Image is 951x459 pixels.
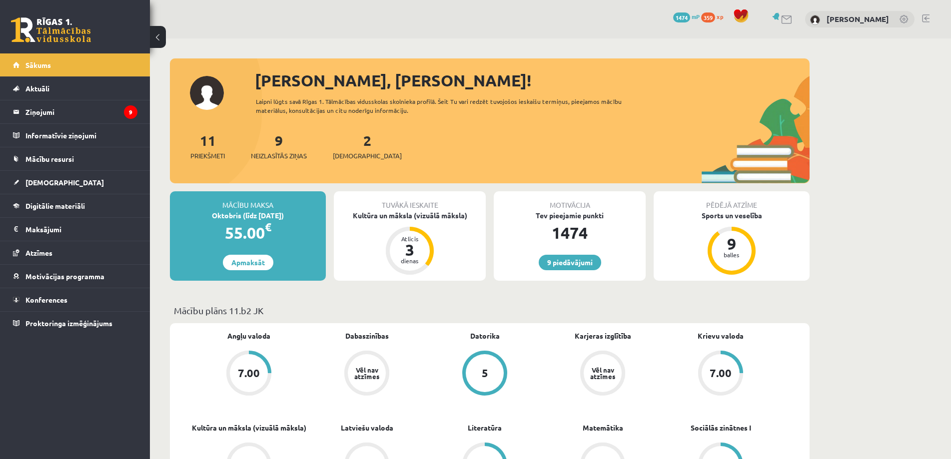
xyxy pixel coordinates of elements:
[13,241,137,264] a: Atzīmes
[11,17,91,42] a: Rīgas 1. Tālmācības vidusskola
[353,367,381,380] div: Vēl nav atzīmes
[810,15,820,25] img: Jānis Mārtiņš Kazuberns
[25,124,137,147] legend: Informatīvie ziņojumi
[25,248,52,257] span: Atzīmes
[583,423,623,433] a: Matemātika
[334,210,486,276] a: Kultūra un māksla (vizuālā māksla) Atlicis 3 dienas
[482,368,488,379] div: 5
[25,218,137,241] legend: Maksājumi
[334,210,486,221] div: Kultūra un māksla (vizuālā māksla)
[25,319,112,328] span: Proktoringa izmēģinājums
[345,331,389,341] a: Dabaszinības
[174,304,806,317] p: Mācību plāns 11.b2 JK
[827,14,889,24] a: [PERSON_NAME]
[25,60,51,69] span: Sākums
[717,236,747,252] div: 9
[334,191,486,210] div: Tuvākā ieskaite
[25,100,137,123] legend: Ziņojumi
[654,210,810,276] a: Sports un veselība 9 balles
[170,191,326,210] div: Mācību maksa
[468,423,502,433] a: Literatūra
[333,151,402,161] span: [DEMOGRAPHIC_DATA]
[662,351,780,398] a: 7.00
[170,221,326,245] div: 55.00
[190,151,225,161] span: Priekšmeti
[691,423,751,433] a: Sociālās zinātnes I
[575,331,631,341] a: Karjeras izglītība
[238,368,260,379] div: 7.00
[701,12,728,20] a: 359 xp
[25,84,49,93] span: Aktuāli
[494,210,646,221] div: Tev pieejamie punkti
[673,12,700,20] a: 1474 mP
[717,252,747,258] div: balles
[190,351,308,398] a: 7.00
[395,236,425,242] div: Atlicis
[25,154,74,163] span: Mācību resursi
[223,255,273,270] a: Apmaksāt
[13,171,137,194] a: [DEMOGRAPHIC_DATA]
[701,12,715,22] span: 359
[13,312,137,335] a: Proktoringa izmēģinājums
[395,242,425,258] div: 3
[251,151,307,161] span: Neizlasītās ziņas
[395,258,425,264] div: dienas
[692,12,700,20] span: mP
[341,423,393,433] a: Latviešu valoda
[426,351,544,398] a: 5
[13,124,137,147] a: Informatīvie ziņojumi
[710,368,732,379] div: 7.00
[13,77,137,100] a: Aktuāli
[227,331,270,341] a: Angļu valoda
[13,100,137,123] a: Ziņojumi9
[25,201,85,210] span: Digitālie materiāli
[13,288,137,311] a: Konferences
[539,255,601,270] a: 9 piedāvājumi
[13,147,137,170] a: Mācību resursi
[494,191,646,210] div: Motivācija
[255,68,810,92] div: [PERSON_NAME], [PERSON_NAME]!
[256,97,640,115] div: Laipni lūgts savā Rīgas 1. Tālmācības vidusskolas skolnieka profilā. Šeit Tu vari redzēt tuvojošo...
[190,131,225,161] a: 11Priekšmeti
[13,265,137,288] a: Motivācijas programma
[25,272,104,281] span: Motivācijas programma
[25,178,104,187] span: [DEMOGRAPHIC_DATA]
[124,105,137,119] i: 9
[589,367,617,380] div: Vēl nav atzīmes
[717,12,723,20] span: xp
[654,191,810,210] div: Pēdējā atzīme
[494,221,646,245] div: 1474
[13,194,137,217] a: Digitālie materiāli
[25,295,67,304] span: Konferences
[698,331,744,341] a: Krievu valoda
[470,331,500,341] a: Datorika
[654,210,810,221] div: Sports un veselība
[544,351,662,398] a: Vēl nav atzīmes
[192,423,306,433] a: Kultūra un māksla (vizuālā māksla)
[308,351,426,398] a: Vēl nav atzīmes
[333,131,402,161] a: 2[DEMOGRAPHIC_DATA]
[265,220,271,234] span: €
[13,53,137,76] a: Sākums
[13,218,137,241] a: Maksājumi
[251,131,307,161] a: 9Neizlasītās ziņas
[170,210,326,221] div: Oktobris (līdz [DATE])
[673,12,690,22] span: 1474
